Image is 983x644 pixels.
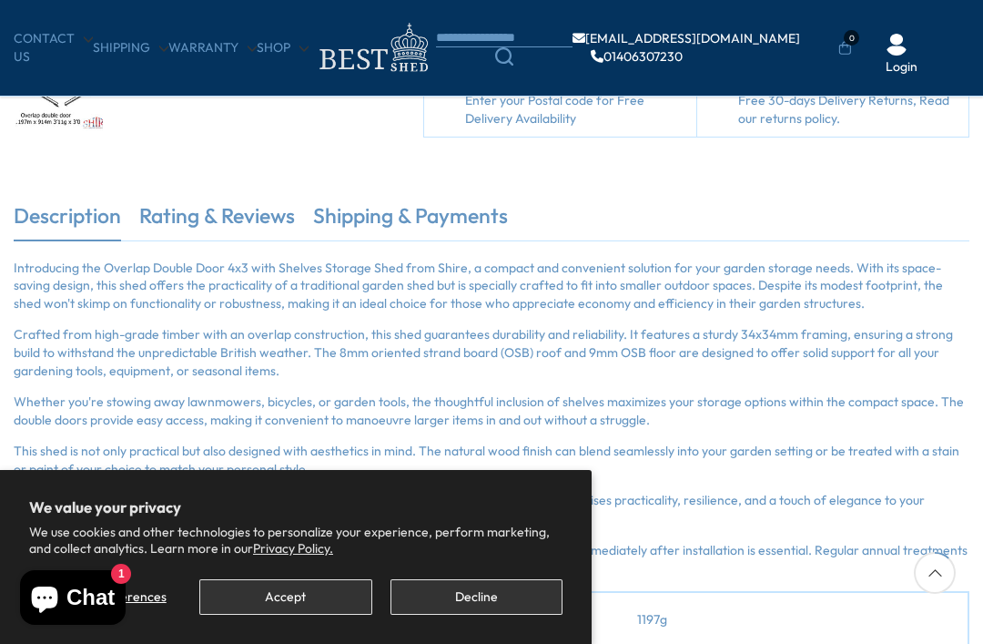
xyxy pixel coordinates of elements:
a: Shipping [93,39,168,57]
a: Warranty [168,39,257,57]
a: 01406307230 [591,50,683,63]
img: User Icon [886,34,907,56]
p: Whether you're stowing away lawnmowers, bicycles, or garden tools, the thoughtful inclusion of sh... [14,394,969,429]
a: Rating & Reviews [139,201,295,240]
a: Shipping & Payments [313,201,508,240]
a: Shop [257,39,309,57]
p: Crafted from high-grade timber with an overlap construction, this shed guarantees durability and ... [14,326,969,380]
a: Enter your Postal code for Free Delivery Availability [465,92,687,128]
a: Description [14,201,121,240]
a: [EMAIL_ADDRESS][DOMAIN_NAME] [573,32,800,45]
h2: We value your privacy [29,499,562,516]
a: 0 [838,39,852,57]
span: 0 [844,30,859,46]
a: Search [436,47,573,66]
inbox-online-store-chat: Shopify online store chat [15,570,131,629]
p: We use cookies and other technologies to personalize your experience, perform marketing, and coll... [29,524,562,557]
button: Accept [199,579,371,615]
p: This shed is not only practical but also designed with aesthetics in mind. The natural wood finis... [14,443,969,478]
button: Decline [390,579,562,615]
a: CONTACT US [14,30,93,66]
p: Introducing the Overlap Double Door 4x3 with Shelves Storage Shed from Shire, a compact and conve... [14,260,969,313]
a: Login [886,58,917,77]
p: Free 30-days Delivery Returns, Read our returns policy. [738,92,960,128]
a: Privacy Policy. [253,540,333,557]
img: logo [309,18,436,77]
